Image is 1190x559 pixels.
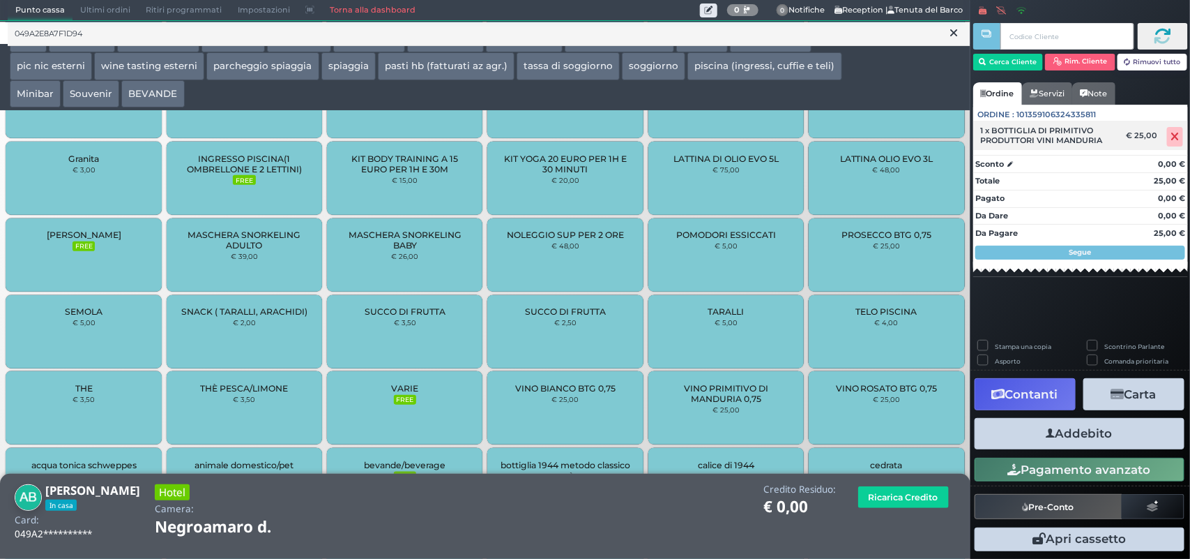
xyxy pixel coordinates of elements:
[673,154,779,164] span: LATTINA DI OLIO EVO 5L
[1158,193,1185,203] strong: 0,00 €
[155,484,190,500] h3: Hotel
[378,52,514,80] button: pasti hb (fatturati az agr.)
[45,500,77,511] span: In casa
[45,482,140,498] b: [PERSON_NAME]
[178,230,311,251] span: MASCHERA SNORKELING ADULTO
[138,1,229,20] span: Ritiri programmati
[875,318,899,327] small: € 4,00
[94,52,204,80] button: wine tasting esterni
[155,519,310,536] h1: Negroamaro d.
[1158,159,1185,169] strong: 0,00 €
[68,154,99,164] span: Granita
[155,504,194,514] h4: Camera:
[194,460,293,470] span: animale domestico/pet
[339,154,471,174] span: KIT BODY TRAINING A 15 EURO PER 1H E 30M
[230,1,298,20] span: Impostazioni
[858,486,949,508] button: Ricarica Credito
[975,158,1004,170] strong: Sconto
[233,395,255,403] small: € 3,50
[551,241,579,250] small: € 48,00
[840,154,933,164] span: LATTINA OLIO EVO 3L
[975,228,1018,238] strong: Da Pagare
[734,5,740,15] b: 0
[1000,23,1134,50] input: Codice Cliente
[1083,378,1184,410] button: Carta
[978,109,1015,121] span: Ordine :
[8,22,970,47] input: Ricerca articolo
[1105,357,1169,366] label: Comanda prioritaria
[1017,109,1097,121] span: 101359106324335811
[231,472,257,480] small: € 10,00
[1072,82,1115,105] a: Note
[975,494,1122,519] button: Pre-Conto
[321,52,376,80] button: spiaggia
[1154,176,1185,186] strong: 25,00 €
[715,318,738,327] small: € 5,00
[708,306,745,317] span: TARALLI
[873,395,900,403] small: € 25,00
[973,82,1022,105] a: Ordine
[178,154,311,174] span: INGRESSO PISCINA(1 OMBRELLONE E 2 LETTINI)
[15,515,39,526] h4: Card:
[975,378,1076,410] button: Contanti
[1069,248,1092,257] strong: Segue
[65,306,102,317] span: SEMOLA
[73,165,96,174] small: € 3,00
[75,383,93,394] span: THE
[73,472,96,480] small: € 3,00
[507,230,624,240] span: NOLEGGIO SUP PER 2 ORE
[715,241,738,250] small: € 5,00
[975,193,1005,203] strong: Pagato
[8,1,73,20] span: Punto cassa
[622,52,685,80] button: soggiorno
[394,395,416,405] small: FREE
[712,165,740,174] small: € 75,00
[763,484,836,495] h4: Credito Residuo:
[231,252,258,260] small: € 39,00
[394,472,416,482] small: FREE
[1154,228,1185,238] strong: 25,00 €
[1045,54,1115,70] button: Rim. Cliente
[552,395,579,403] small: € 25,00
[712,405,740,414] small: € 25,00
[1158,211,1185,221] strong: 0,00 €
[31,460,137,470] span: acqua tonica schweppes
[1022,82,1072,105] a: Servizi
[713,472,740,480] small: € 10,00
[499,460,632,481] span: bottiglia 1944 metodo classico rosè
[181,306,307,317] span: SNACK ( TARALLI, ARACHIDI)
[836,383,938,394] span: VINO ROSATO BTG 0,75
[365,306,445,317] span: SUCCO DI FRUTTA
[995,357,1021,366] label: Asporto
[995,342,1051,351] label: Stampa una copia
[551,176,579,184] small: € 20,00
[698,460,754,470] span: calice di 1944
[515,383,616,394] span: VINO BIANCO BTG 0,75
[10,52,92,80] button: pic nic esterni
[15,484,42,512] img: Anne Bergsma
[63,80,119,108] button: Souvenir
[980,126,1117,145] span: 1 x BOTTIGLIA DI PRIMITIVO PRODUTTORI VINI MANDURIA
[391,252,418,260] small: € 26,00
[1105,342,1165,351] label: Scontrino Parlante
[975,176,1000,186] strong: Totale
[1117,54,1188,70] button: Rimuovi tutto
[554,318,577,327] small: € 2,50
[10,80,61,108] button: Minibar
[121,80,184,108] button: BEVANDE
[871,460,903,470] span: cedrata
[200,383,288,394] span: THÈ PESCA/LIMONE
[339,230,471,251] span: MASCHERA SNORKELING BABY
[873,165,901,174] small: € 48,00
[660,383,793,404] span: VINO PRIMITIVO DI MANDURIA 0,75
[676,230,776,240] span: POMODORI ESSICCATI
[975,458,1184,482] button: Pagamento avanzato
[841,230,931,240] span: PROSECCO BTG 0,75
[233,318,256,327] small: € 2,00
[525,306,606,317] span: SUCCO DI FRUTTA
[856,306,917,317] span: TELO PISCINA
[73,318,96,327] small: € 5,00
[392,176,418,184] small: € 15,00
[763,498,836,516] h1: € 0,00
[394,318,416,327] small: € 3,50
